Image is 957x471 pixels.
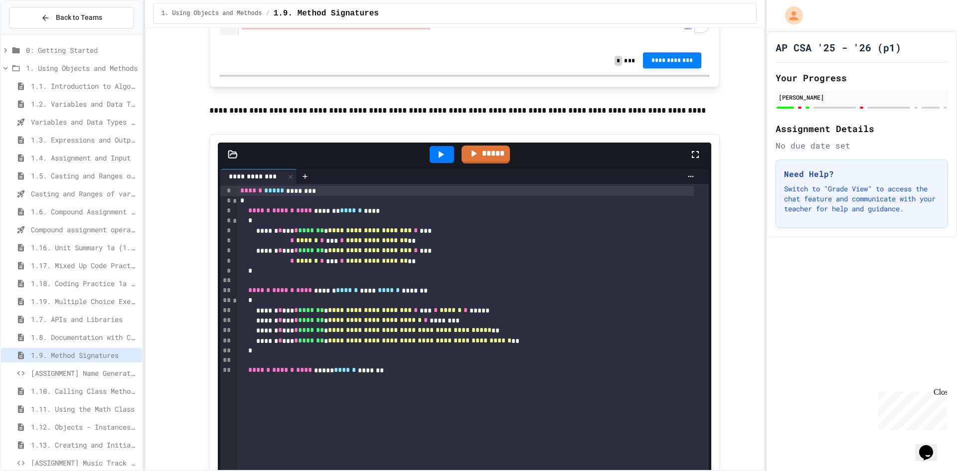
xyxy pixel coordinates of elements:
[31,368,138,378] span: [ASSIGNMENT] Name Generator Tool (LO5)
[775,4,805,27] div: My Account
[56,12,102,23] span: Back to Teams
[784,168,940,180] h3: Need Help?
[31,386,138,396] span: 1.10. Calling Class Methods
[31,332,138,342] span: 1.8. Documentation with Comments and Preconditions
[31,242,138,253] span: 1.16. Unit Summary 1a (1.1-1.6)
[31,404,138,414] span: 1.11. Using the Math Class
[31,206,138,217] span: 1.6. Compound Assignment Operators
[31,224,138,235] span: Compound assignment operators - Quiz
[31,458,138,468] span: [ASSIGNMENT] Music Track Creator (LO4)
[9,7,134,28] button: Back to Teams
[776,140,948,152] div: No due date set
[31,260,138,271] span: 1.17. Mixed Up Code Practice 1.1-1.6
[31,99,138,109] span: 1.2. Variables and Data Types
[4,4,69,63] div: Chat with us now!Close
[26,63,138,73] span: 1. Using Objects and Methods
[784,184,940,214] p: Switch to "Grade View" to access the chat feature and communicate with your teacher for help and ...
[776,122,948,136] h2: Assignment Details
[31,278,138,289] span: 1.18. Coding Practice 1a (1.1-1.6)
[874,388,947,430] iframe: chat widget
[776,71,948,85] h2: Your Progress
[31,135,138,145] span: 1.3. Expressions and Output [New]
[31,117,138,127] span: Variables and Data Types - Quiz
[915,431,947,461] iframe: chat widget
[26,45,138,55] span: 0: Getting Started
[161,9,262,17] span: 1. Using Objects and Methods
[31,153,138,163] span: 1.4. Assignment and Input
[779,93,945,102] div: [PERSON_NAME]
[266,9,269,17] span: /
[31,314,138,324] span: 1.7. APIs and Libraries
[31,170,138,181] span: 1.5. Casting and Ranges of Values
[31,350,138,360] span: 1.9. Method Signatures
[31,296,138,307] span: 1.19. Multiple Choice Exercises for Unit 1a (1.1-1.6)
[274,7,379,19] span: 1.9. Method Signatures
[776,40,901,54] h1: AP CSA '25 - '26 (p1)
[31,422,138,432] span: 1.12. Objects - Instances of Classes
[31,188,138,199] span: Casting and Ranges of variables - Quiz
[31,440,138,450] span: 1.13. Creating and Initializing Objects: Constructors
[31,81,138,91] span: 1.1. Introduction to Algorithms, Programming, and Compilers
